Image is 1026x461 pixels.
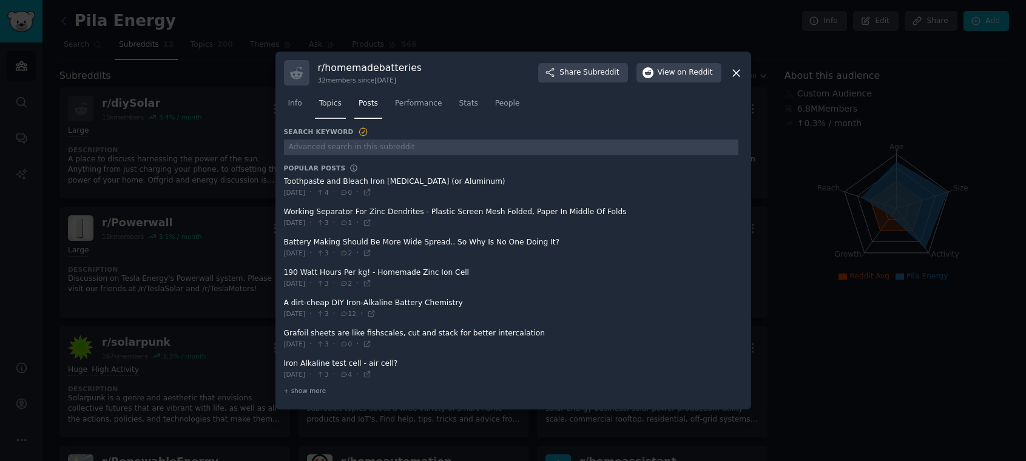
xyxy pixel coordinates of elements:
[636,63,721,82] button: Viewon Reddit
[356,187,359,198] span: ·
[315,94,346,119] a: Topics
[340,218,353,227] span: 1
[356,248,359,259] span: ·
[359,98,378,109] span: Posts
[316,309,329,318] span: 3
[309,218,312,229] span: ·
[309,278,312,289] span: ·
[284,127,369,138] h3: Search Keyword
[340,279,353,288] span: 2
[356,218,359,229] span: ·
[316,249,329,257] span: 3
[340,249,353,257] span: 2
[356,278,359,289] span: ·
[284,218,306,227] span: [DATE]
[309,309,312,320] span: ·
[340,309,356,318] span: 12
[340,370,353,379] span: 4
[309,369,312,380] span: ·
[316,340,329,348] span: 3
[333,248,336,259] span: ·
[284,279,306,288] span: [DATE]
[284,370,306,379] span: [DATE]
[284,188,306,197] span: [DATE]
[360,309,363,320] span: ·
[284,309,306,318] span: [DATE]
[356,369,359,380] span: ·
[288,98,302,109] span: Info
[309,187,312,198] span: ·
[284,94,306,119] a: Info
[495,98,520,109] span: People
[491,94,524,119] a: People
[340,188,353,197] span: 0
[316,279,329,288] span: 3
[316,188,329,197] span: 4
[333,369,336,380] span: ·
[459,98,478,109] span: Stats
[318,61,422,74] h3: r/ homemadebatteries
[284,140,738,156] input: Advanced search in this subreddit
[340,340,353,348] span: 0
[583,67,619,78] span: Subreddit
[333,339,336,350] span: ·
[284,340,306,348] span: [DATE]
[356,339,359,350] span: ·
[318,76,422,84] div: 32 members since [DATE]
[333,309,336,320] span: ·
[455,94,482,119] a: Stats
[309,339,312,350] span: ·
[309,248,312,259] span: ·
[284,386,326,395] span: + show more
[316,370,329,379] span: 3
[354,94,382,119] a: Posts
[333,218,336,229] span: ·
[333,187,336,198] span: ·
[333,278,336,289] span: ·
[658,67,713,78] span: View
[316,218,329,227] span: 3
[391,94,447,119] a: Performance
[538,63,627,82] button: ShareSubreddit
[284,249,306,257] span: [DATE]
[677,67,712,78] span: on Reddit
[319,98,342,109] span: Topics
[559,67,619,78] span: Share
[284,164,346,172] h3: Popular Posts
[395,98,442,109] span: Performance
